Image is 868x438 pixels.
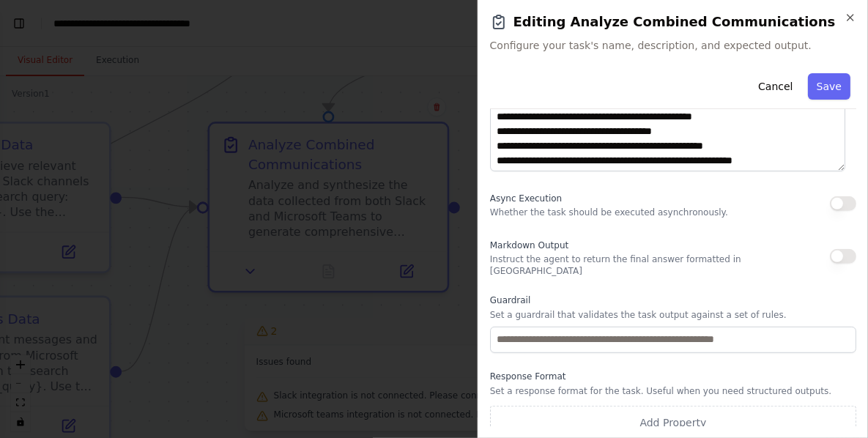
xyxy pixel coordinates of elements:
span: Configure your task's name, description, and expected output. [490,38,856,53]
button: Save [808,73,850,100]
p: Whether the task should be executed asynchronously. [490,207,728,218]
h2: Editing Analyze Combined Communications [490,12,856,32]
span: Markdown Output [490,240,568,250]
p: Set a guardrail that validates the task output against a set of rules. [490,309,856,321]
p: Set a response format for the task. Useful when you need structured outputs. [490,385,856,397]
p: Instruct the agent to return the final answer formatted in [GEOGRAPHIC_DATA] [490,253,830,277]
label: Guardrail [490,294,856,306]
span: Async Execution [490,193,562,204]
label: Response Format [490,371,856,382]
button: Cancel [749,73,801,100]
